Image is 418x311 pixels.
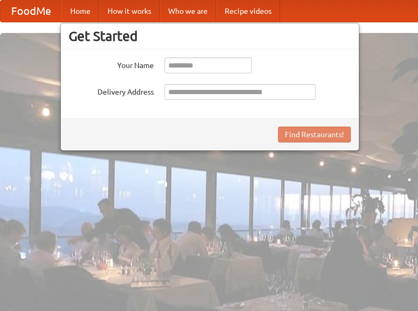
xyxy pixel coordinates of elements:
[216,1,280,22] a: Recipe videos
[69,57,154,71] label: Your Name
[62,1,99,22] a: Home
[69,84,154,97] label: Delivery Address
[160,1,216,22] a: Who we are
[69,28,351,44] h3: Get Started
[1,1,62,22] a: FoodMe
[278,127,351,142] button: Find Restaurants!
[99,1,160,22] a: How it works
